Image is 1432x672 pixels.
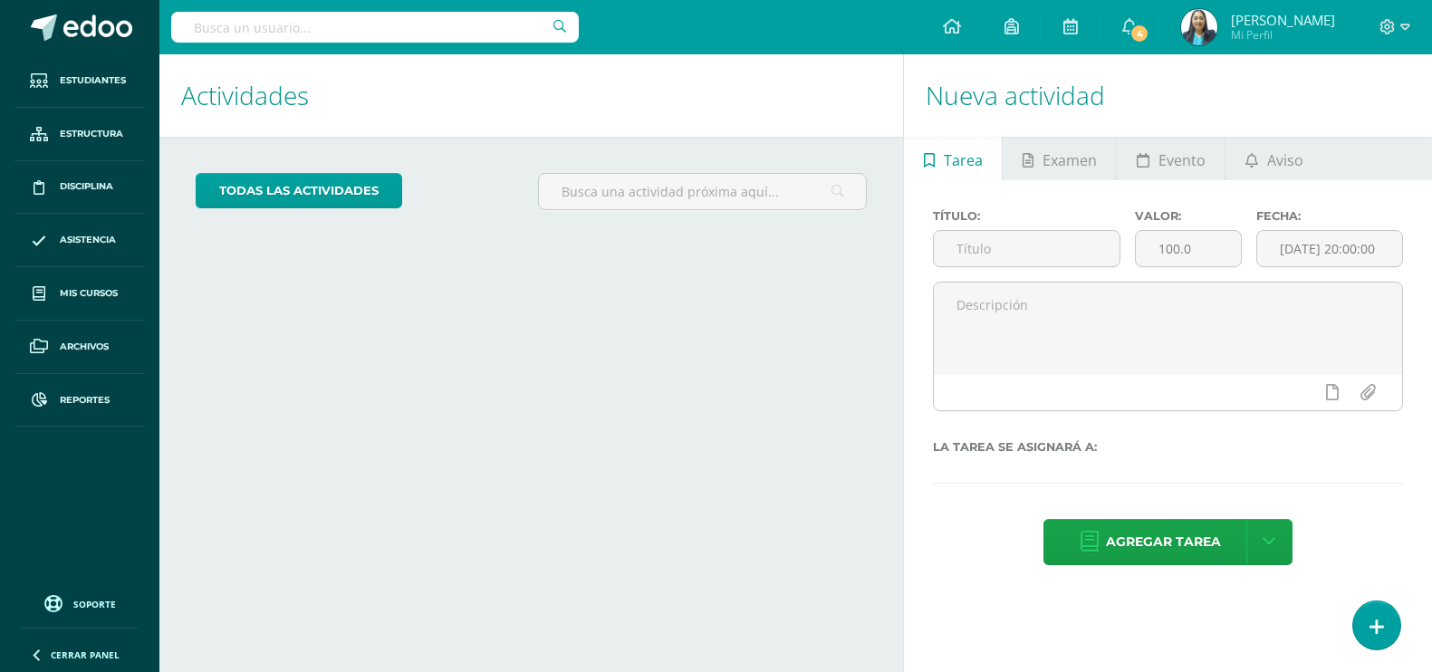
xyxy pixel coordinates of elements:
[14,374,145,427] a: Reportes
[51,648,120,661] span: Cerrar panel
[60,393,110,408] span: Reportes
[926,54,1410,137] h1: Nueva actividad
[1136,231,1241,266] input: Puntos máximos
[1267,139,1303,182] span: Aviso
[14,108,145,161] a: Estructura
[14,214,145,267] a: Asistencia
[1003,137,1116,180] a: Examen
[60,340,109,354] span: Archivos
[73,598,116,610] span: Soporte
[1257,231,1402,266] input: Fecha de entrega
[1043,139,1097,182] span: Examen
[171,12,579,43] input: Busca un usuario...
[60,127,123,141] span: Estructura
[14,267,145,321] a: Mis cursos
[14,54,145,108] a: Estudiantes
[1117,137,1225,180] a: Evento
[934,231,1120,266] input: Título
[60,233,116,247] span: Asistencia
[60,179,113,194] span: Disciplina
[1231,11,1335,29] span: [PERSON_NAME]
[196,173,402,208] a: todas las Actividades
[1106,520,1221,564] span: Agregar tarea
[1225,137,1322,180] a: Aviso
[933,209,1120,223] label: Título:
[904,137,1002,180] a: Tarea
[1135,209,1242,223] label: Valor:
[539,174,865,209] input: Busca una actividad próxima aquí...
[1231,27,1335,43] span: Mi Perfil
[60,286,118,301] span: Mis cursos
[22,590,138,615] a: Soporte
[14,321,145,374] a: Archivos
[1181,9,1217,45] img: dc7d38de1d5b52360c8bb618cee5abea.png
[60,73,126,88] span: Estudiantes
[944,139,983,182] span: Tarea
[14,161,145,215] a: Disciplina
[933,440,1403,454] label: La tarea se asignará a:
[1158,139,1206,182] span: Evento
[181,54,881,137] h1: Actividades
[1129,24,1149,43] span: 4
[1256,209,1403,223] label: Fecha:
